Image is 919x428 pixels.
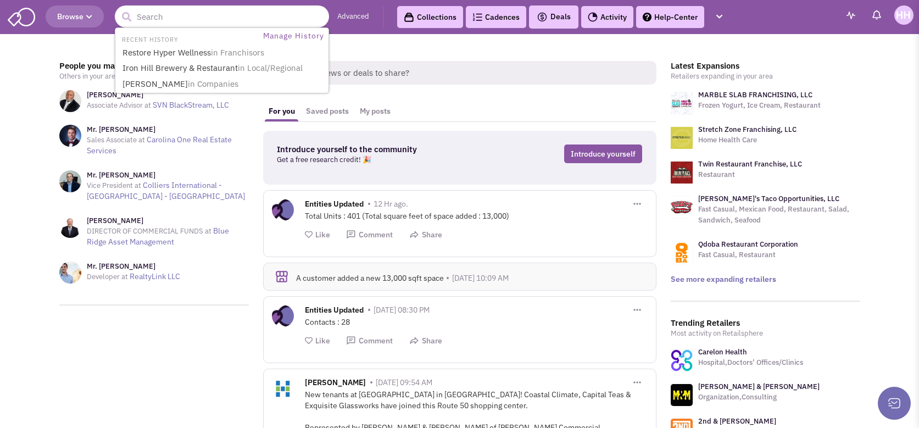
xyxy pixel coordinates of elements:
h3: Latest Expansions [671,61,860,71]
button: Browse [46,5,104,27]
span: Retail news or deals to share? [289,61,656,85]
a: Introduce yourself [564,144,642,163]
h3: Trending Retailers [671,318,860,328]
button: Comment [346,336,393,346]
img: www.forthepeople.com [671,384,693,406]
span: in Franchisors [211,47,264,58]
a: [PERSON_NAME] & [PERSON_NAME] [698,382,820,391]
p: Home Health Care [698,135,797,146]
span: Browse [57,12,92,21]
span: Entities Updated [305,305,364,318]
p: Fast Casual, Mexican Food, Restaurant, Salad, Sandwich, Seafood [698,204,860,226]
button: Share [409,336,442,346]
span: Associate Advisor at [87,101,151,110]
a: Collections [397,6,463,28]
span: Vice President at [87,181,141,190]
img: Activity.png [588,12,598,22]
img: help.png [643,13,651,21]
a: RealtyLink LLC [130,271,180,281]
a: Carelon Health [698,347,747,357]
span: [DATE] 08:30 PM [374,305,430,315]
img: logo [671,162,693,184]
h3: [PERSON_NAME] [87,90,229,100]
a: My posts [354,101,396,121]
img: SmartAdmin [8,5,35,26]
span: in Local/Regional [238,63,303,73]
h3: People you may know [59,61,249,71]
a: Stretch Zone Franchising, LLC [698,125,797,134]
a: Manage History [260,29,327,43]
p: Restaurant [698,169,802,180]
a: Saved posts [300,101,354,121]
input: Search [115,5,329,27]
img: logo [671,127,693,149]
h3: Mr. [PERSON_NAME] [87,262,180,271]
p: Most activity on Retailsphere [671,328,860,339]
p: Get a free research credit! 🎉 [277,154,484,165]
a: Activity [581,6,633,28]
span: [DATE] 10:09 AM [452,273,509,283]
div: A customer added a new 13,000 sqft space [296,273,644,283]
span: Like [315,230,330,240]
button: Share [409,230,442,240]
a: Help-Center [636,6,704,28]
button: Deals [533,10,574,24]
a: Qdoba Restaurant Corporation [698,240,798,249]
span: Entities Updated [305,199,364,212]
span: DIRECTOR OF COMMERCIAL FUNDS at [87,226,211,236]
a: Iron Hill Brewery & Restaurantin Local/Regional [119,61,327,76]
p: Hospital,Doctors’ Offices/Clinics [698,357,803,368]
a: Cadences [466,6,526,28]
p: Fast Casual, Restaurant [698,249,798,260]
a: [PERSON_NAME]'s Taco Opportunities, LLC [698,194,839,203]
a: [PERSON_NAME]in Companies [119,77,327,92]
a: For you [263,101,300,121]
span: Developer at [87,272,128,281]
button: Like [305,230,330,240]
img: Cadences_logo.png [472,13,482,21]
p: Others in your area to connect with [59,71,249,82]
span: Deals [537,12,571,21]
p: Organization,Consulting [698,392,820,403]
img: icon-deals.svg [537,10,548,24]
span: Like [315,336,330,346]
button: Like [305,336,330,346]
button: Comment [346,230,393,240]
a: Blue Ridge Asset Management [87,226,229,247]
p: Retailers expanding in your area [671,71,860,82]
span: [PERSON_NAME] [305,377,366,390]
a: Twin Restaurant Franchise, LLC [698,159,802,169]
a: Colliers International - [GEOGRAPHIC_DATA] - [GEOGRAPHIC_DATA] [87,180,245,201]
img: icon-collection-lavender-black.svg [404,12,414,23]
img: logo [671,242,693,264]
a: Carolina One Real Estate Services [87,135,232,155]
a: Advanced [337,12,369,22]
a: MARBLE SLAB FRANCHISING, LLC [698,90,812,99]
a: SVN BlackStream, LLC [153,100,229,110]
span: Sales Associate at [87,135,145,144]
img: Harris Houser [894,5,914,25]
a: 2nd & [PERSON_NAME] [698,416,776,426]
span: [DATE] 09:54 AM [376,377,432,387]
span: 12 Hr ago. [374,199,408,209]
p: Frozen Yogurt, Ice Cream, Restaurant [698,100,821,111]
li: RECENT HISTORY [116,33,181,45]
h3: [PERSON_NAME] [87,216,249,226]
a: Restore Hyper Wellnessin Franchisors [119,46,327,60]
img: logo [671,92,693,114]
h3: Introduce yourself to the community [277,144,484,154]
img: logo [671,196,693,218]
h3: Mr. [PERSON_NAME] [87,170,249,180]
div: Total Units : 401 (Total square feet of space added : 13,000) [305,210,648,221]
div: Contacts : 28 [305,316,648,327]
span: in Companies [188,79,238,89]
a: See more expanding retailers [671,274,776,284]
h3: Mr. [PERSON_NAME] [87,125,249,135]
